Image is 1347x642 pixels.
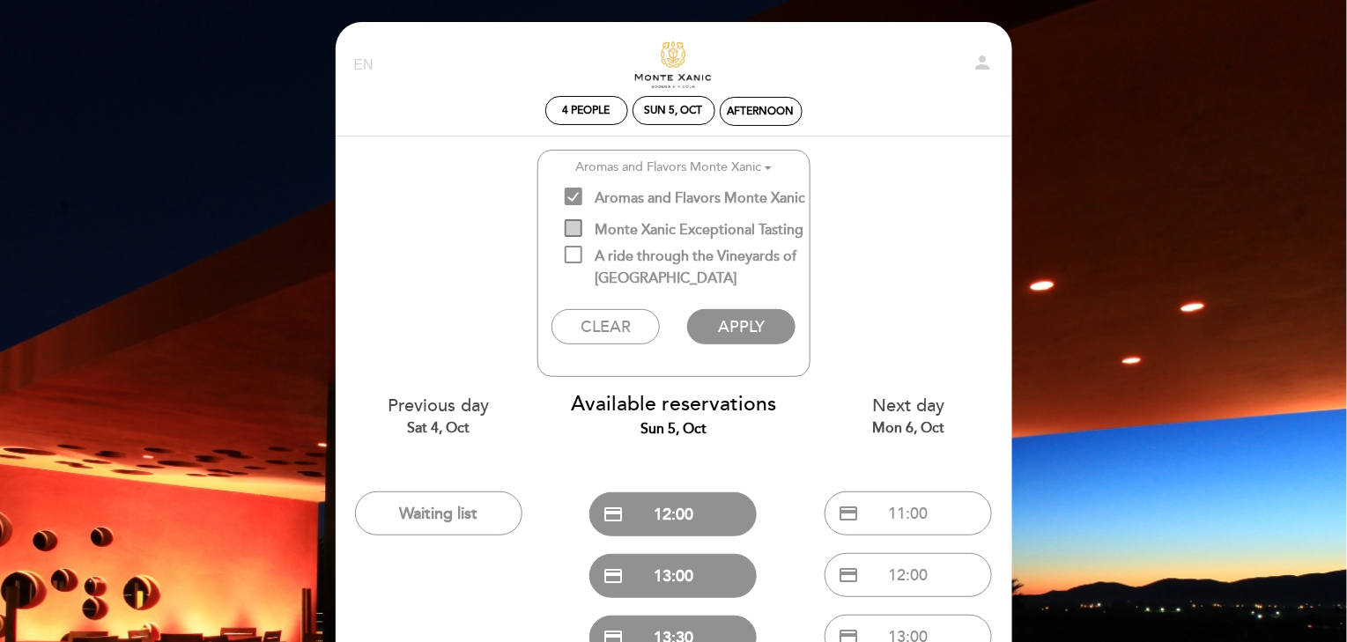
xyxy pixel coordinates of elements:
[804,418,1013,439] div: Mon 6, Oct
[569,419,778,439] div: Sun 5, Oct
[603,565,624,587] span: credit_card
[603,504,624,525] span: credit_card
[838,503,859,524] span: credit_card
[973,52,994,79] button: person
[564,41,784,90] a: Descubre Monte Xanic
[804,394,1013,439] div: Next day
[565,219,804,241] span: Monte Xanic Exceptional Tasting
[355,491,522,535] button: Waiting list
[687,309,796,344] button: APPLY
[563,104,611,117] span: 4 people
[728,105,795,118] div: Afternoon
[973,52,994,73] i: person
[589,492,757,536] button: credit_card 12:00
[589,554,757,598] button: credit_card 13:00
[551,309,660,344] button: CLEAR
[575,159,761,174] ng-container: Aromas and Flavors Monte Xanic
[335,418,544,439] div: Sat 4, Oct
[335,394,544,439] div: Previous day
[565,246,810,268] span: A ride through the Vineyards of [GEOGRAPHIC_DATA]
[569,390,778,439] div: Available reservations
[838,565,859,586] span: credit_card
[825,553,992,597] button: credit_card 12:00
[565,188,806,210] span: Aromas and Flavors Monte Xanic
[645,104,703,117] div: Sun 5, Oct
[825,491,992,535] button: credit_card 11:00
[538,153,810,182] button: Aromas and Flavors Monte Xanic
